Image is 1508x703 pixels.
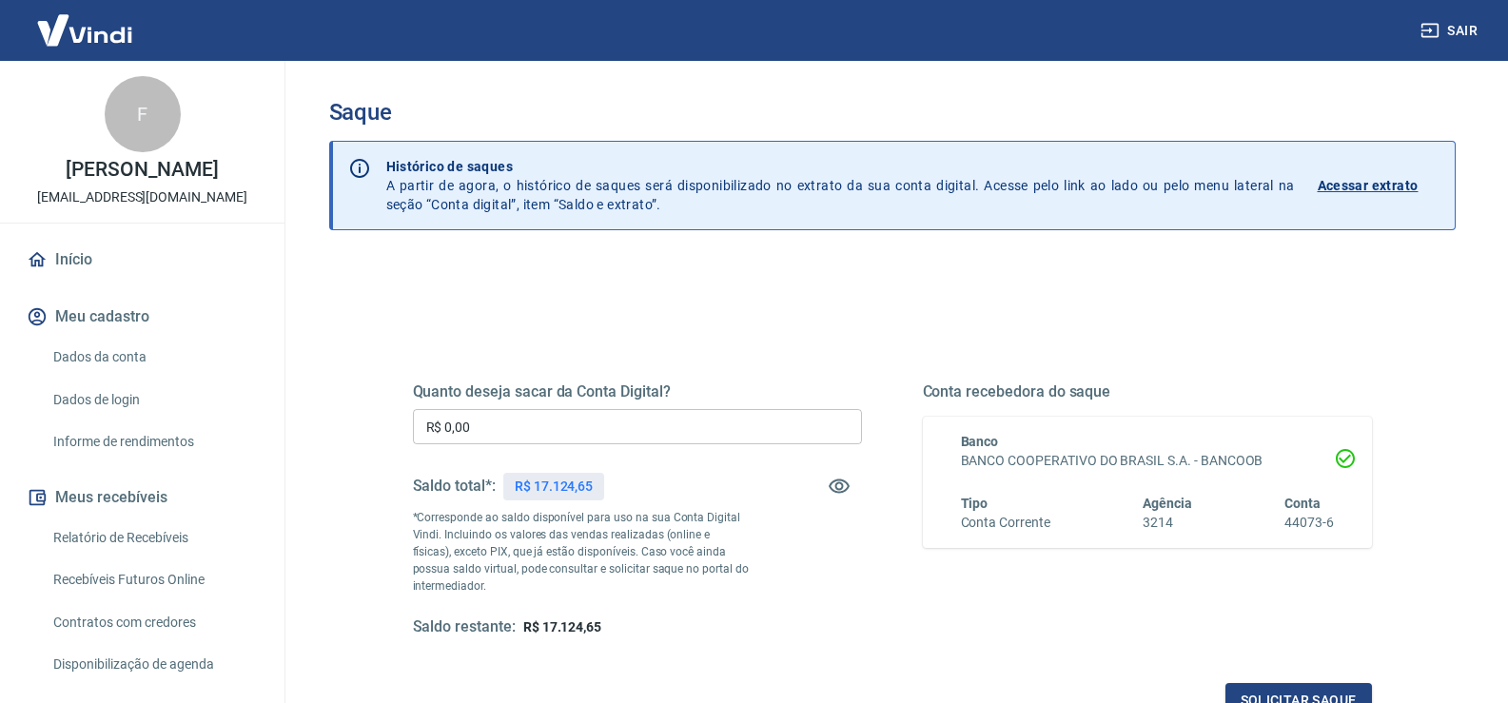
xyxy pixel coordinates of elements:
a: Relatório de Recebíveis [46,518,262,557]
span: Agência [1143,496,1192,511]
a: Início [23,239,262,281]
h6: BANCO COOPERATIVO DO BRASIL S.A. - BANCOOB [961,451,1334,471]
button: Sair [1417,13,1485,49]
span: R$ 17.124,65 [523,619,601,635]
p: Histórico de saques [386,157,1295,176]
h6: 44073-6 [1284,513,1334,533]
h5: Saldo restante: [413,617,516,637]
a: Dados da conta [46,338,262,377]
p: Acessar extrato [1318,176,1419,195]
a: Contratos com credores [46,603,262,642]
a: Dados de login [46,381,262,420]
button: Meu cadastro [23,296,262,338]
a: Acessar extrato [1318,157,1439,214]
h5: Quanto deseja sacar da Conta Digital? [413,382,862,401]
span: Conta [1284,496,1321,511]
span: Tipo [961,496,989,511]
h5: Saldo total*: [413,477,496,496]
p: A partir de agora, o histórico de saques será disponibilizado no extrato da sua conta digital. Ac... [386,157,1295,214]
h5: Conta recebedora do saque [923,382,1372,401]
a: Recebíveis Futuros Online [46,560,262,599]
button: Meus recebíveis [23,477,262,518]
h6: 3214 [1143,513,1192,533]
a: Disponibilização de agenda [46,645,262,684]
h6: Conta Corrente [961,513,1050,533]
p: [EMAIL_ADDRESS][DOMAIN_NAME] [37,187,247,207]
h3: Saque [329,99,1456,126]
img: Vindi [23,1,147,59]
div: F [105,76,181,152]
p: R$ 17.124,65 [515,477,593,497]
p: [PERSON_NAME] [66,160,218,180]
span: Banco [961,434,999,449]
p: *Corresponde ao saldo disponível para uso na sua Conta Digital Vindi. Incluindo os valores das ve... [413,509,750,595]
a: Informe de rendimentos [46,422,262,461]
